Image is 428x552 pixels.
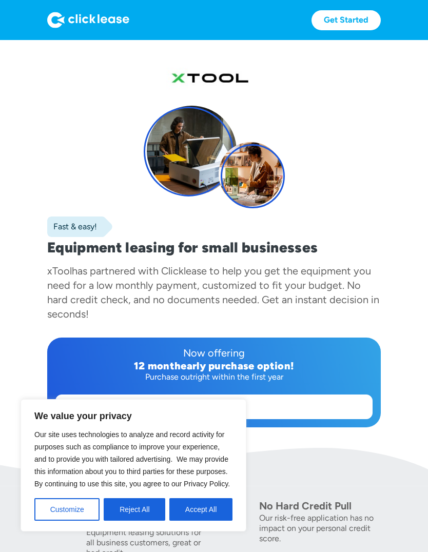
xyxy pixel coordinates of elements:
[21,399,246,531] div: We value your privacy
[169,498,232,521] button: Accept All
[104,498,165,521] button: Reject All
[34,430,230,488] span: Our site uses technologies to analyze and record activity for purposes such as compliance to impr...
[181,360,294,372] div: early purchase option!
[55,346,373,360] div: Now offering
[56,395,372,419] a: Apply now
[259,499,381,513] div: No Hard Credit Pull
[34,410,232,422] p: We value your privacy
[47,265,72,277] div: xTool
[34,498,100,521] button: Customize
[47,239,381,255] h1: Equipment leasing for small businesses
[259,513,381,544] div: Our risk-free application has no impact on your personal credit score.
[134,360,181,372] div: 12 month
[312,10,381,30] a: Get Started
[47,12,129,28] img: Logo
[47,222,97,232] div: Fast & easy!
[55,372,373,382] div: Purchase outright within the first year
[47,265,379,320] div: has partnered with Clicklease to help you get the equipment you need for a low monthly payment, c...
